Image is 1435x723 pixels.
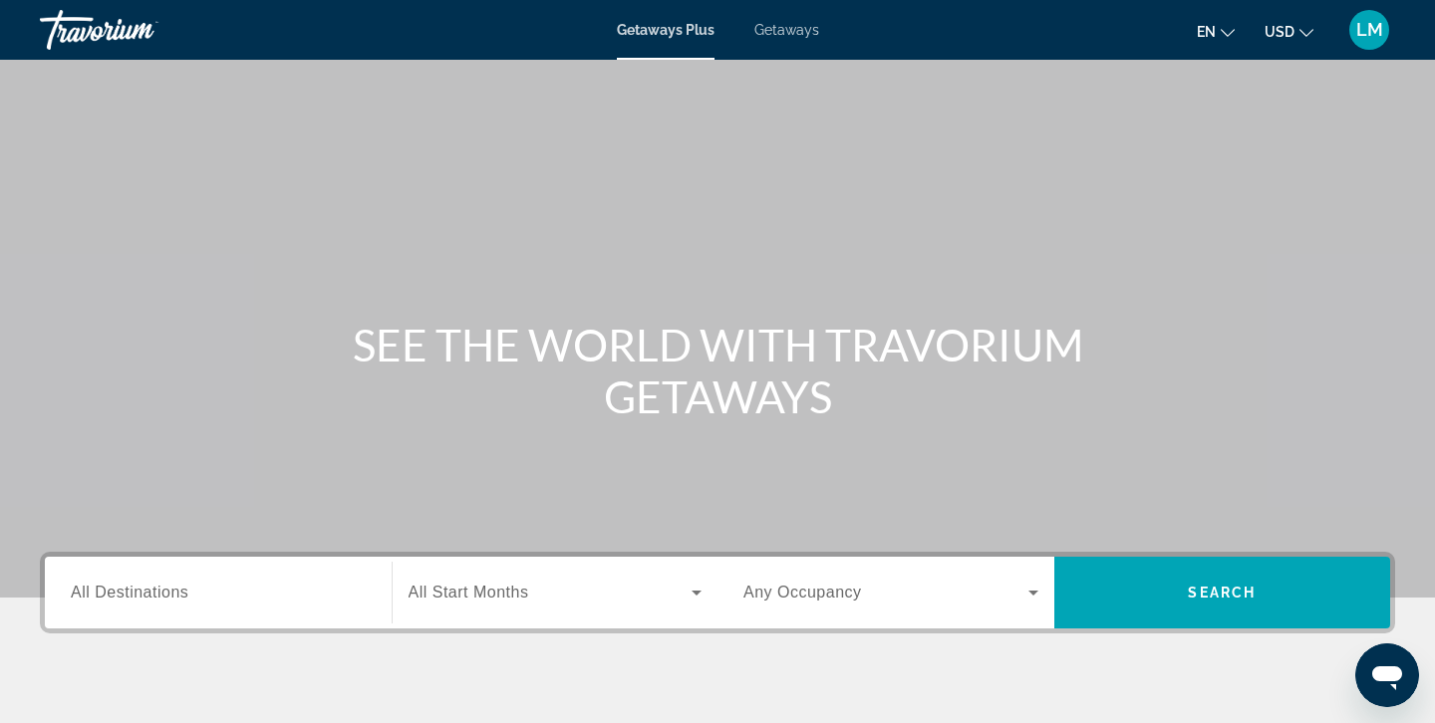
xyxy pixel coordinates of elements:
span: Any Occupancy [743,584,862,601]
input: Select destination [71,582,366,605]
span: All Destinations [71,584,188,601]
span: Search [1188,585,1256,601]
button: Search [1054,557,1391,628]
a: Getaways [754,22,819,38]
a: Getaways Plus [617,22,715,38]
button: User Menu [1343,9,1395,51]
span: All Start Months [409,584,529,601]
span: LM [1356,20,1383,40]
button: Change language [1197,17,1235,46]
button: Change currency [1265,17,1313,46]
iframe: Button to launch messaging window [1355,643,1419,707]
h1: SEE THE WORLD WITH TRAVORIUM GETAWAYS [344,319,1091,422]
span: en [1197,24,1216,40]
div: Search widget [45,557,1390,628]
span: USD [1265,24,1294,40]
a: Travorium [40,4,239,56]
